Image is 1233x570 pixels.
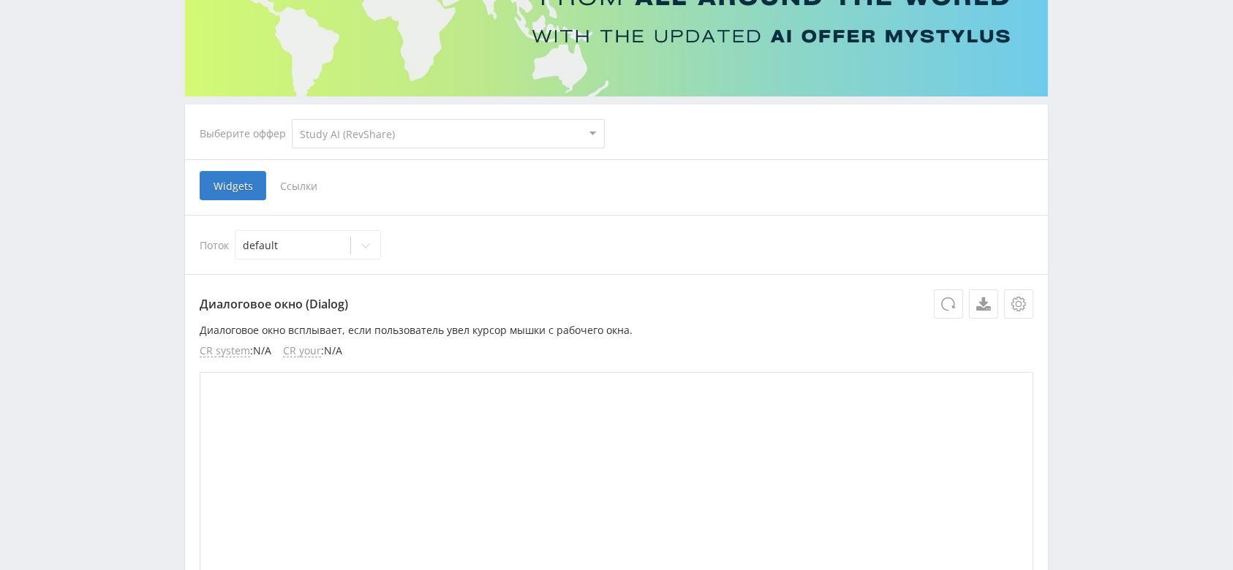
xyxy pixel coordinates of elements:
button: Настройки [1004,289,1033,319]
p: Диалоговое окно всплывает, если пользователь увел курсор мышки с рабочего окна. [200,324,1033,336]
span: CR your [283,345,321,357]
li: : N/A [200,345,271,357]
span: Widgets [200,171,266,200]
li: : N/A [283,345,342,357]
button: Обновить [934,289,963,319]
span: Ссылки [266,171,331,200]
p: Диалоговое окно (Dialog) [200,289,1033,319]
div: Выберите оффер [200,128,292,140]
span: CR system [200,345,250,357]
a: Скачать [969,289,998,319]
div: Поток [200,230,1033,259]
